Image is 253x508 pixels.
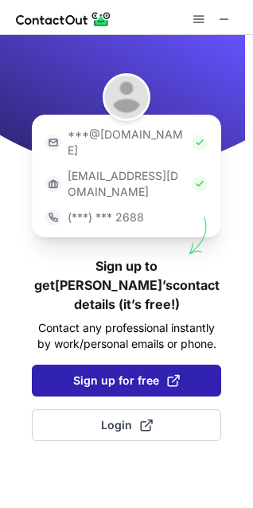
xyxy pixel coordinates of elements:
[32,320,221,352] p: Contact any professional instantly by work/personal emails or phone.
[45,176,61,192] img: https://contactout.com/extension/app/static/media/login-work-icon.638a5007170bc45168077fde17b29a1...
[32,256,221,314] h1: Sign up to get [PERSON_NAME]’s contact details (it’s free!)
[68,168,185,200] p: [EMAIL_ADDRESS][DOMAIN_NAME]
[192,135,208,150] img: Check Icon
[16,10,111,29] img: ContactOut v5.3.10
[192,176,208,192] img: Check Icon
[68,127,185,158] p: ***@[DOMAIN_NAME]
[45,135,61,150] img: https://contactout.com/extension/app/static/media/login-email-icon.f64bce713bb5cd1896fef81aa7b14a...
[103,73,150,121] img: Joshua Balderson
[101,417,153,433] span: Login
[32,365,221,397] button: Sign up for free
[73,373,180,389] span: Sign up for free
[32,409,221,441] button: Login
[45,209,61,225] img: https://contactout.com/extension/app/static/media/login-phone-icon.bacfcb865e29de816d437549d7f4cb...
